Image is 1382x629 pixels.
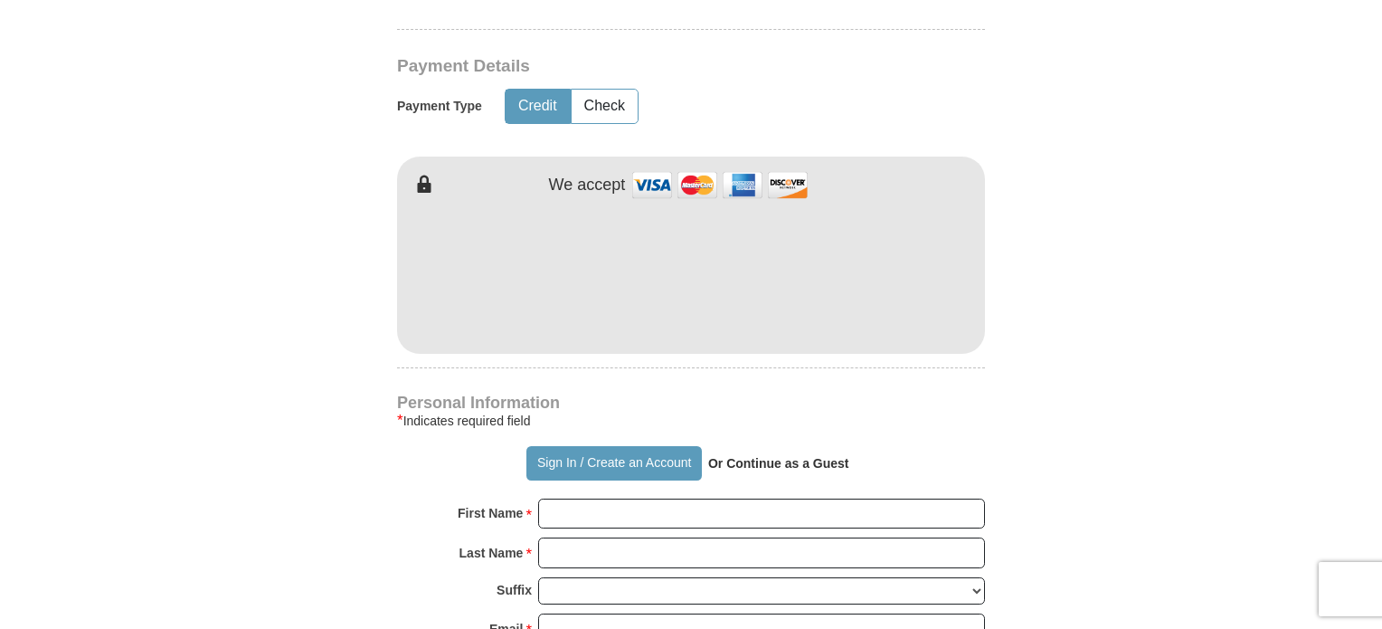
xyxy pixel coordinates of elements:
[708,456,849,471] strong: Or Continue as a Guest
[572,90,638,123] button: Check
[549,176,626,195] h4: We accept
[629,166,810,205] img: credit cards accepted
[497,577,532,603] strong: Suffix
[459,540,524,566] strong: Last Name
[526,446,701,481] button: Sign In / Create an Account
[397,410,985,432] div: Indicates required field
[506,90,570,123] button: Credit
[397,56,858,77] h3: Payment Details
[397,99,482,114] h5: Payment Type
[458,500,523,526] strong: First Name
[397,396,985,410] h4: Personal Information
